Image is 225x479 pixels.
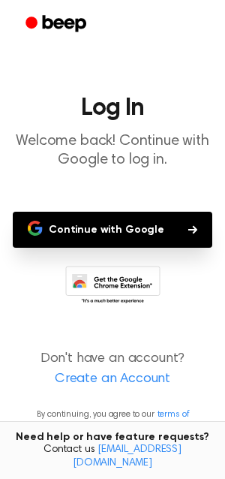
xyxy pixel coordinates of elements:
[13,212,212,248] button: Continue with Google
[9,444,216,470] span: Contact us
[12,349,213,390] p: Don't have an account?
[15,369,210,390] a: Create an Account
[12,408,213,448] p: By continuing, you agree to our and , and you opt in to receive emails from us.
[12,132,213,170] p: Welcome back! Continue with Google to log in.
[73,444,181,468] a: [EMAIL_ADDRESS][DOMAIN_NAME]
[12,96,213,120] h1: Log In
[15,10,100,39] a: Beep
